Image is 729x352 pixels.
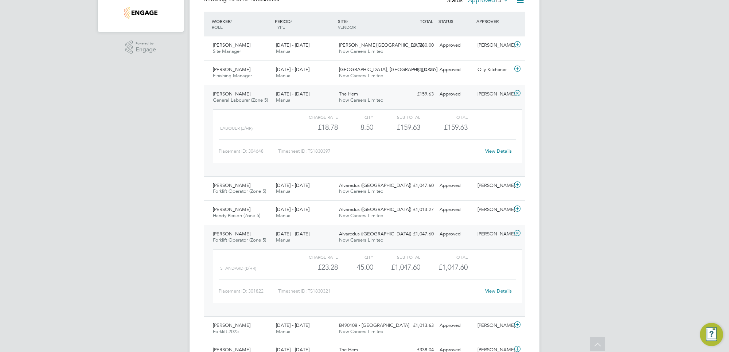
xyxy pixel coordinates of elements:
[210,15,273,34] div: WORKER
[373,261,420,273] div: £1,047.60
[339,97,383,103] span: Now Careers Limited
[485,148,512,154] a: View Details
[475,180,512,192] div: [PERSON_NAME]
[276,182,309,188] span: [DATE] - [DATE]
[213,237,266,243] span: Forklift Operator (Zone 5)
[399,88,437,100] div: £159.63
[444,123,468,132] span: £159.63
[437,204,475,216] div: Approved
[339,328,383,335] span: Now Careers Limited
[338,121,373,133] div: 8.50
[437,228,475,240] div: Approved
[273,15,336,34] div: PERIOD
[339,66,437,73] span: [GEOGRAPHIC_DATA], [GEOGRAPHIC_DATA]
[437,88,475,100] div: Approved
[291,18,292,24] span: /
[278,145,480,157] div: Timesheet ID: TS1830397
[213,322,250,328] span: [PERSON_NAME]
[373,121,420,133] div: £159.63
[213,91,250,97] span: [PERSON_NAME]
[213,48,241,54] span: Site Manager
[220,126,253,131] span: LABOUER (£/HR)
[276,42,309,48] span: [DATE] - [DATE]
[339,212,383,219] span: Now Careers Limited
[475,64,512,76] div: Olly Kitchener
[213,42,250,48] span: [PERSON_NAME]
[420,253,467,261] div: Total
[213,206,250,212] span: [PERSON_NAME]
[275,24,285,30] span: TYPE
[347,18,348,24] span: /
[278,285,480,297] div: Timesheet ID: TS1830321
[399,204,437,216] div: £1,013.27
[399,228,437,240] div: £1,047.60
[700,323,723,346] button: Engage Resource Center
[475,88,512,100] div: [PERSON_NAME]
[212,24,223,30] span: ROLE
[437,15,475,28] div: STATUS
[399,320,437,332] div: £1,013.63
[276,66,309,73] span: [DATE] - [DATE]
[276,322,309,328] span: [DATE] - [DATE]
[338,261,373,273] div: 45.00
[339,231,411,237] span: Alvaredus ([GEOGRAPHIC_DATA])
[336,15,399,34] div: SITE
[438,263,468,271] span: £1,047.60
[276,188,292,194] span: Manual
[276,73,292,79] span: Manual
[213,231,250,237] span: [PERSON_NAME]
[213,212,260,219] span: Handy Person (Zone 5)
[339,206,411,212] span: Alvaredus ([GEOGRAPHIC_DATA])
[475,204,512,216] div: [PERSON_NAME]
[338,113,373,121] div: QTY
[339,188,383,194] span: Now Careers Limited
[339,91,358,97] span: The Hem
[339,48,383,54] span: Now Careers Limited
[276,97,292,103] span: Manual
[213,73,252,79] span: Finishing Manager
[291,261,338,273] div: £23.28
[339,322,409,328] span: B490108 - [GEOGRAPHIC_DATA]
[339,73,383,79] span: Now Careers Limited
[136,47,156,53] span: Engage
[399,64,437,76] div: £1,400.00
[475,15,512,28] div: APPROVER
[291,121,338,133] div: £18.78
[276,237,292,243] span: Manual
[213,97,268,103] span: General Labourer (Zone 5)
[475,39,512,51] div: [PERSON_NAME]
[399,39,437,51] div: £1,280.00
[276,212,292,219] span: Manual
[136,40,156,47] span: Powered by
[475,228,512,240] div: [PERSON_NAME]
[276,48,292,54] span: Manual
[437,39,475,51] div: Approved
[420,113,467,121] div: Total
[213,328,239,335] span: Forklift 2025
[219,145,278,157] div: Placement ID: 304648
[339,42,424,48] span: [PERSON_NAME][GEOGRAPHIC_DATA]
[437,64,475,76] div: Approved
[124,7,158,19] img: nowcareers-logo-retina.png
[276,328,292,335] span: Manual
[420,18,433,24] span: TOTAL
[213,66,250,73] span: [PERSON_NAME]
[276,231,309,237] span: [DATE] - [DATE]
[230,18,232,24] span: /
[338,253,373,261] div: QTY
[399,180,437,192] div: £1,047.60
[106,7,175,19] a: Go to home page
[437,180,475,192] div: Approved
[339,237,383,243] span: Now Careers Limited
[437,320,475,332] div: Approved
[338,24,356,30] span: VENDOR
[373,253,420,261] div: Sub Total
[485,288,512,294] a: View Details
[373,113,420,121] div: Sub Total
[291,113,338,121] div: Charge rate
[125,40,156,54] a: Powered byEngage
[291,253,338,261] div: Charge rate
[220,266,256,271] span: Standard (£/HR)
[213,182,250,188] span: [PERSON_NAME]
[475,320,512,332] div: [PERSON_NAME]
